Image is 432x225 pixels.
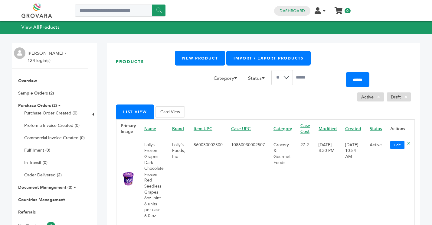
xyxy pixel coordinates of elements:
td: 10860030002507 [227,138,269,222]
li: Draft [387,92,411,101]
td: Lollys Frozen Grapes Dark Chocolate Frozen Red Seedless Grapes 6oz. pint 6 units per case 6.0 oz [140,138,168,222]
td: Grocery & Gourmet Foods [269,138,296,222]
button: Card View [155,106,185,117]
a: Dashboard [280,8,305,14]
th: Actions [386,120,415,138]
h1: Products [116,51,175,73]
a: Fulfillment (0) [24,147,50,153]
a: Category [273,126,292,132]
td: Active [365,138,386,222]
td: [DATE] 8:30 PM [314,138,341,222]
th: Primary Image [116,120,140,138]
li: Active [357,92,384,101]
a: Purchase Order Created (0) [24,110,77,116]
a: Overview [18,78,37,84]
span: 0 [345,8,350,13]
a: Created [345,126,361,132]
a: In-Transit (0) [24,160,47,166]
a: Case Cost [300,123,310,135]
span: × [374,93,384,101]
a: Import / Export Products [226,51,310,66]
span: × [401,93,411,101]
a: Proforma Invoice Created (0) [24,123,80,128]
input: Search a product or brand... [75,5,165,17]
li: Category [211,75,244,85]
a: Sample Orders (2) [18,90,54,96]
a: Brand [172,126,184,132]
a: New Product [175,51,225,66]
button: List View [116,104,154,119]
a: Item UPC [194,126,212,132]
strong: Products [40,24,60,30]
a: Document Management (0) [18,185,72,190]
input: Search [296,70,343,85]
img: profile.png [14,47,25,59]
a: My Cart [335,5,342,12]
td: 27.2 [296,138,314,222]
a: Countries Management [18,197,65,203]
li: [PERSON_NAME] - 124 login(s) [28,50,67,64]
a: Name [144,126,156,132]
td: Lolly's Foods, Inc. [168,138,189,222]
a: Purchase Orders (2) [18,103,57,108]
td: 860030002500 [189,138,227,222]
li: Status [245,75,271,85]
img: No Image [121,170,136,187]
a: Edit [390,141,404,149]
a: Commercial Invoice Created (0) [24,135,85,141]
a: Referrals [18,209,36,215]
a: Modified [319,126,337,132]
a: View AllProducts [21,24,60,30]
a: Order Delivered (2) [24,172,62,178]
td: [DATE] 10:54 AM [341,138,365,222]
a: Status [370,126,382,132]
a: Case UPC [231,126,251,132]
